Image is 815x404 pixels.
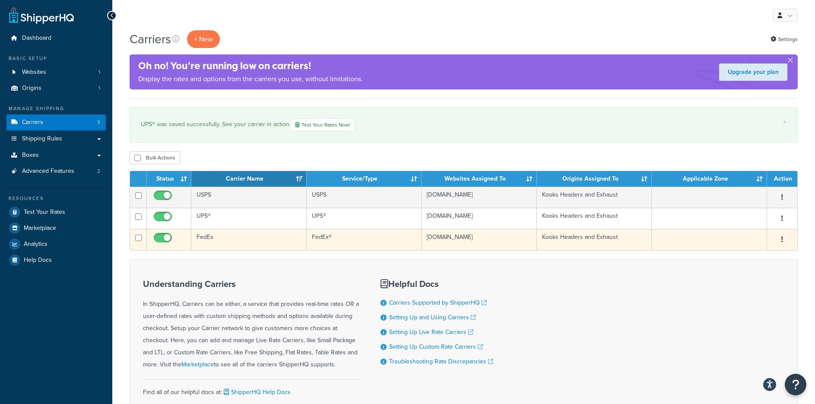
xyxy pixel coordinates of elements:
h4: Oh no! You’re running low on carriers! [138,59,363,73]
a: Carriers Supported by ShipperHQ [389,298,487,307]
span: Boxes [22,152,39,159]
button: + New [187,30,220,48]
span: 3 [97,119,100,126]
td: FedEx® [307,229,422,250]
a: Dashboard [6,30,106,46]
div: Resources [6,195,106,202]
a: Websites 1 [6,64,106,80]
a: × [783,118,786,125]
a: Test Your Rates Now! [291,118,355,131]
a: Marketplace [181,360,214,369]
span: Help Docs [24,257,52,264]
a: Setting Up Live Rate Carriers [389,328,473,337]
li: Origins [6,80,106,96]
a: Shipping Rules [6,131,106,147]
a: Analytics [6,236,106,252]
div: Basic Setup [6,55,106,62]
td: USPS [307,187,422,208]
th: Carrier Name: activate to sort column ascending [191,171,307,187]
td: USPS [191,187,307,208]
p: Display the rates and options from the carriers you use, without limitations. [138,73,363,85]
th: Origins Assigned To: activate to sort column ascending [537,171,652,187]
span: 1 [98,85,100,92]
li: Carriers [6,115,106,130]
a: Troubleshooting Rate Discrepancies [389,357,493,366]
span: 1 [98,69,100,76]
th: Service/Type: activate to sort column ascending [307,171,422,187]
a: Origins 1 [6,80,106,96]
th: Applicable Zone: activate to sort column ascending [652,171,767,187]
td: [DOMAIN_NAME] [422,229,537,250]
th: Action [767,171,797,187]
td: FedEx [191,229,307,250]
td: [DOMAIN_NAME] [422,187,537,208]
a: ShipperHQ Help Docs [222,388,291,397]
a: Advanced Features 2 [6,163,106,179]
div: Find all of our helpful docs at: [143,379,359,398]
td: UPS® [191,208,307,229]
a: Test Your Rates [6,204,106,220]
td: Kooks Headers and Exhaust [537,208,652,229]
span: Analytics [24,241,48,248]
a: Help Docs [6,252,106,268]
td: UPS® [307,208,422,229]
span: Marketplace [24,225,56,232]
th: Status: activate to sort column ascending [147,171,191,187]
h3: Helpful Docs [381,279,493,289]
button: Bulk Actions [130,151,180,164]
span: 2 [97,168,100,175]
a: Setting Up Custom Rate Carriers [389,342,483,351]
span: Test Your Rates [24,209,65,216]
td: Kooks Headers and Exhaust [537,187,652,208]
div: Manage Shipping [6,105,106,112]
div: UPS® was saved successfully. See your carrier in action [141,118,786,131]
a: Carriers 3 [6,115,106,130]
button: Open Resource Center [785,374,806,395]
a: Settings [771,33,798,45]
span: Shipping Rules [22,135,62,143]
span: Websites [22,69,46,76]
a: Upgrade your plan [719,64,787,81]
h1: Carriers [130,31,171,48]
span: Dashboard [22,35,51,42]
a: Marketplace [6,220,106,236]
div: In ShipperHQ, Carriers can be either, a service that provides real-time rates OR a user-defined r... [143,279,359,371]
h3: Understanding Carriers [143,279,359,289]
td: Kooks Headers and Exhaust [537,229,652,250]
a: Boxes [6,147,106,163]
span: Carriers [22,119,43,126]
a: ShipperHQ Home [9,6,74,24]
td: [DOMAIN_NAME] [422,208,537,229]
li: Advanced Features [6,163,106,179]
a: Setting Up and Using Carriers [389,313,476,322]
li: Websites [6,64,106,80]
span: Advanced Features [22,168,74,175]
th: Websites Assigned To: activate to sort column ascending [422,171,537,187]
span: Origins [22,85,41,92]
